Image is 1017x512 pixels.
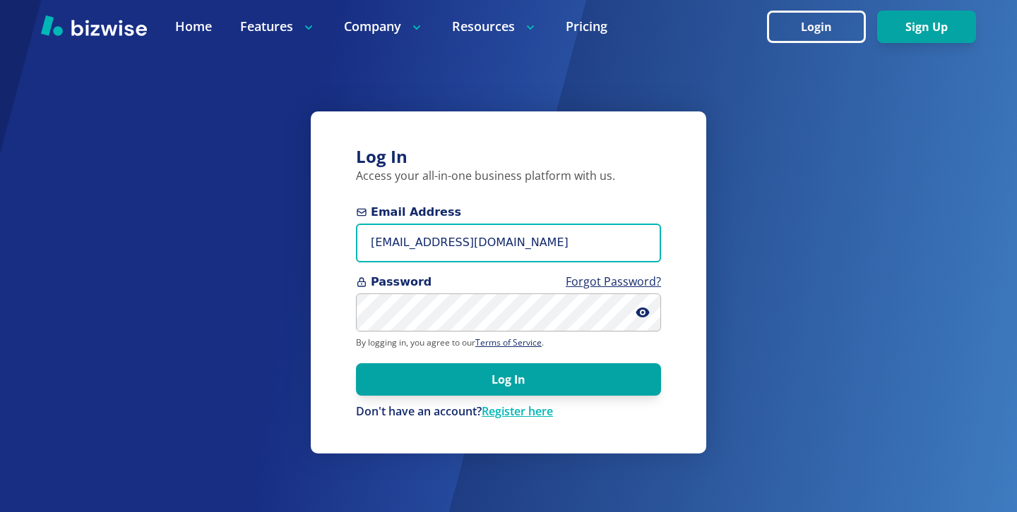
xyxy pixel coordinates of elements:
[767,11,866,43] button: Login
[877,20,976,34] a: Sign Up
[482,403,553,419] a: Register here
[452,18,537,35] p: Resources
[356,224,661,262] input: you@example.com
[356,404,661,420] p: Don't have an account?
[356,337,661,348] p: By logging in, you agree to our .
[41,15,147,36] img: Bizwise Logo
[356,363,661,396] button: Log In
[356,169,661,184] p: Access your all-in-one business platform with us.
[566,274,661,289] a: Forgot Password?
[566,18,607,35] a: Pricing
[175,18,212,35] a: Home
[240,18,316,35] p: Features
[356,274,661,291] span: Password
[877,11,976,43] button: Sign Up
[356,404,661,420] div: Don't have an account?Register here
[356,204,661,221] span: Email Address
[475,336,542,348] a: Terms of Service
[356,145,661,169] h3: Log In
[767,20,877,34] a: Login
[344,18,424,35] p: Company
